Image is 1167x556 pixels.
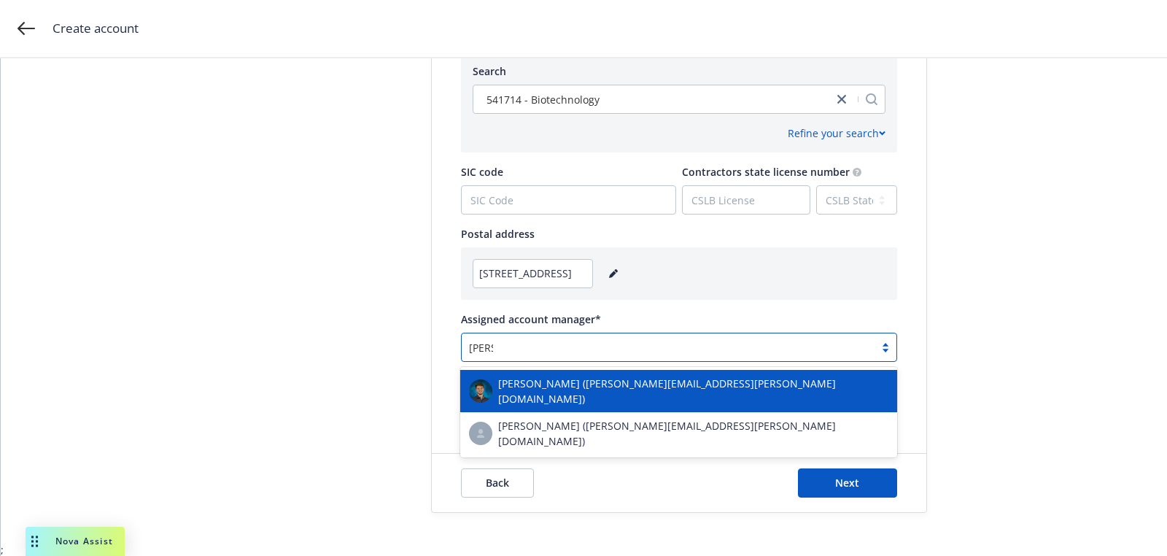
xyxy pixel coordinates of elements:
a: close [833,90,850,108]
a: editPencil [605,265,622,282]
img: photo [469,379,492,403]
span: [STREET_ADDRESS] [479,266,572,281]
span: SIC code [461,165,503,179]
span: Search [473,64,506,78]
button: Next [798,468,897,498]
span: [PERSON_NAME] ([PERSON_NAME][EMAIL_ADDRESS][PERSON_NAME][DOMAIN_NAME]) [498,418,888,449]
span: Create account [53,19,139,38]
div: ; [1,58,1167,556]
button: Back [461,468,534,498]
span: Postal address [461,227,535,241]
span: 541714 - Biotechnology [486,92,600,107]
span: Nova Assist [55,535,113,547]
span: 541714 - Biotechnology [481,92,826,107]
div: Refine your search [788,126,885,141]
span: Next [835,476,859,490]
span: [PERSON_NAME] ([PERSON_NAME][EMAIL_ADDRESS][PERSON_NAME][DOMAIN_NAME]) [498,376,888,406]
div: Drag to move [26,527,44,556]
input: CSLB License [683,186,810,214]
span: Contractors state license number [682,165,850,179]
button: Nova Assist [26,527,125,556]
span: Back [486,476,509,490]
input: SIC Code [462,186,675,214]
span: Assigned account manager* [461,312,601,326]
